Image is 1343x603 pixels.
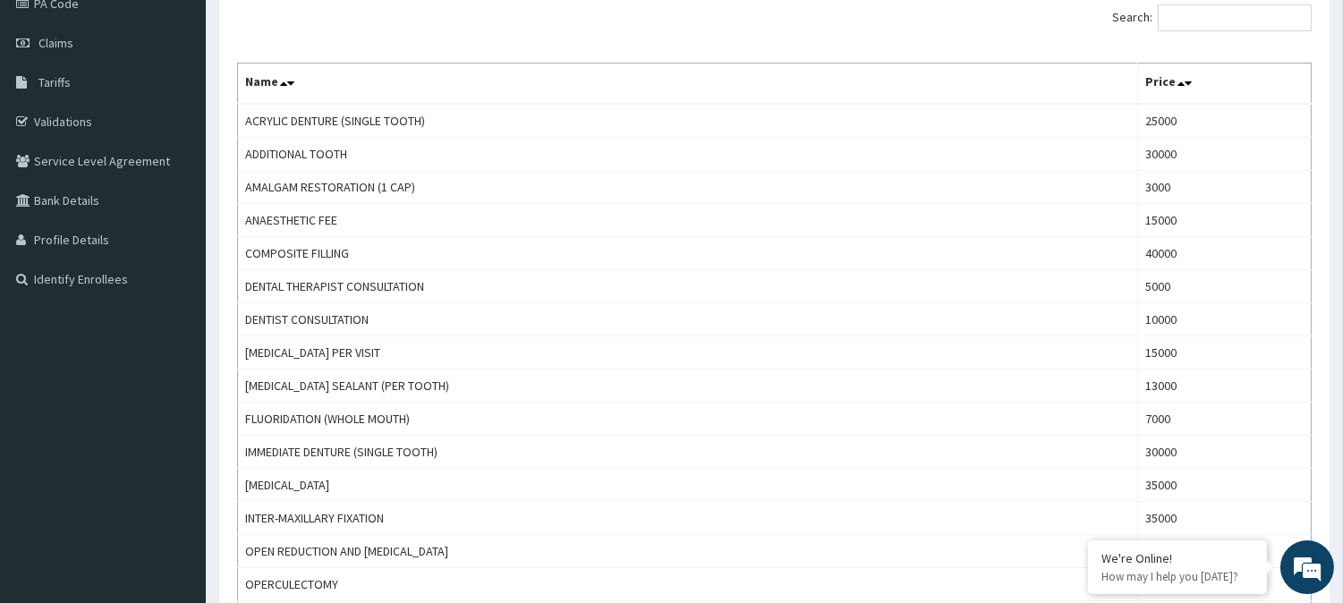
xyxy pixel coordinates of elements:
[1137,138,1311,171] td: 30000
[1137,469,1311,502] td: 35000
[1137,436,1311,469] td: 30000
[238,403,1138,436] td: FLUORIDATION (WHOLE MOUTH)
[238,138,1138,171] td: ADDITIONAL TOOTH
[238,436,1138,469] td: IMMEDIATE DENTURE (SINGLE TOOTH)
[1137,369,1311,403] td: 13000
[1101,569,1254,584] p: How may I help you today?
[238,369,1138,403] td: [MEDICAL_DATA] SEALANT (PER TOOTH)
[1137,502,1311,535] td: 35000
[38,74,71,90] span: Tariffs
[1137,535,1311,568] td: 50000
[238,237,1138,270] td: COMPOSITE FILLING
[238,568,1138,601] td: OPERCULECTOMY
[238,204,1138,237] td: ANAESTHETIC FEE
[33,89,72,134] img: d_794563401_company_1708531726252_794563401
[1137,237,1311,270] td: 40000
[1158,4,1312,31] input: Search:
[238,64,1138,105] th: Name
[238,469,1138,502] td: [MEDICAL_DATA]
[1137,104,1311,138] td: 25000
[38,35,73,51] span: Claims
[293,9,336,52] div: Minimize live chat window
[1137,403,1311,436] td: 7000
[238,270,1138,303] td: DENTAL THERAPIST CONSULTATION
[1137,64,1311,105] th: Price
[1137,336,1311,369] td: 15000
[1137,303,1311,336] td: 10000
[1137,171,1311,204] td: 3000
[238,502,1138,535] td: INTER-MAXILLARY FIXATION
[1112,4,1312,31] label: Search:
[1101,550,1254,566] div: We're Online!
[1137,270,1311,303] td: 5000
[238,336,1138,369] td: [MEDICAL_DATA] PER VISIT
[238,303,1138,336] td: DENTIST CONSULTATION
[9,408,341,471] textarea: Type your message and hit 'Enter'
[93,100,301,123] div: Chat with us now
[238,535,1138,568] td: OPEN REDUCTION AND [MEDICAL_DATA]
[1137,204,1311,237] td: 15000
[238,104,1138,138] td: ACRYLIC DENTURE (SINGLE TOOTH)
[104,185,247,366] span: We're online!
[238,171,1138,204] td: AMALGAM RESTORATION (1 CAP)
